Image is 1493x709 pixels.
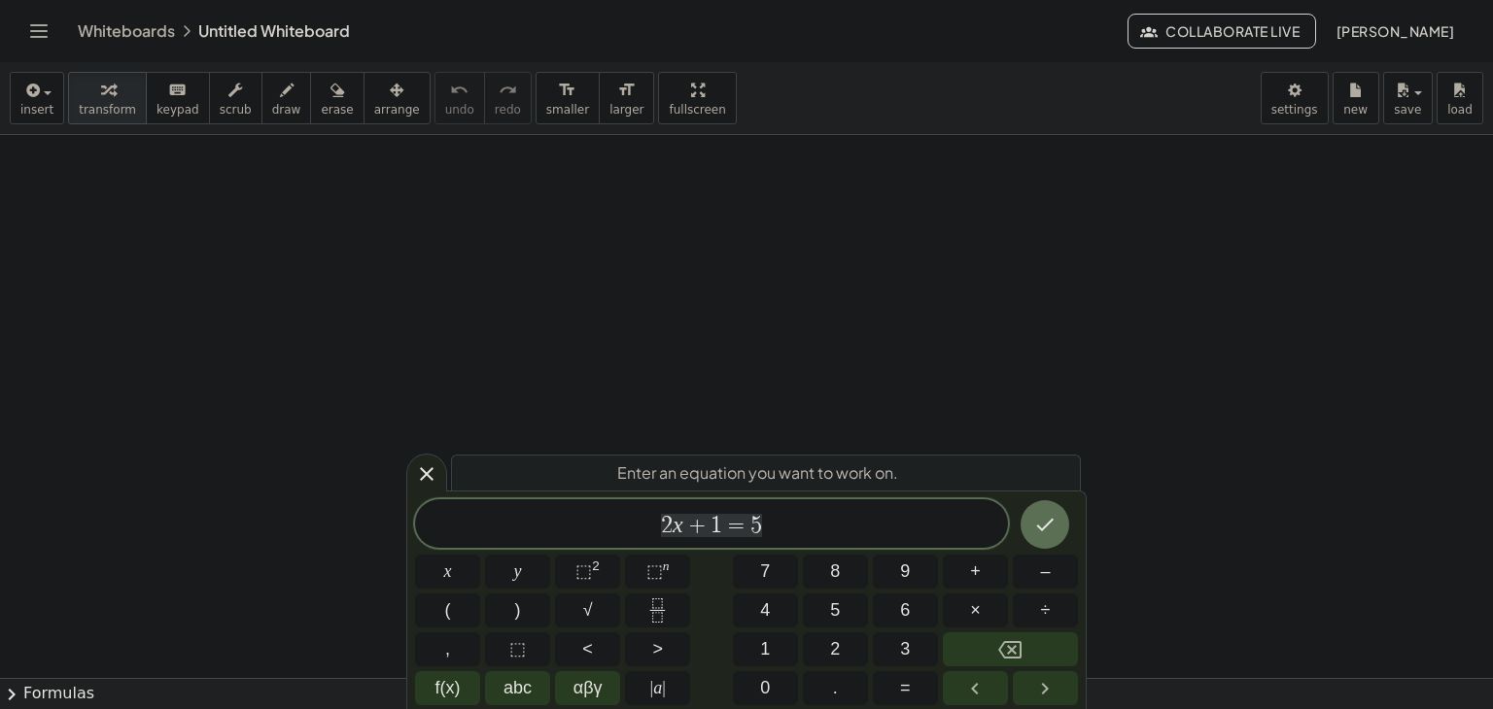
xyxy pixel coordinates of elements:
button: draw [261,72,312,124]
span: 8 [830,558,840,585]
button: Toggle navigation [23,16,54,47]
button: erase [310,72,364,124]
button: save [1383,72,1433,124]
span: fullscreen [669,103,725,117]
button: fullscreen [658,72,736,124]
span: αβγ [573,675,603,701]
span: redo [495,103,521,117]
i: format_size [558,79,576,102]
span: 5 [750,514,762,537]
span: insert [20,103,53,117]
span: draw [272,103,301,117]
span: Collaborate Live [1144,22,1300,40]
span: erase [321,103,353,117]
button: Minus [1013,555,1078,589]
span: = [722,514,750,537]
span: arrange [374,103,420,117]
var: x [673,512,683,537]
button: Done [1021,500,1069,549]
span: 4 [760,597,770,624]
span: 6 [900,597,910,624]
i: undo [450,79,469,102]
span: 0 [760,675,770,701]
button: 7 [733,555,798,589]
button: Square root [555,593,620,627]
button: Fraction [625,593,690,627]
span: 2 [830,636,840,662]
button: Divide [1013,593,1078,627]
button: Alphabet [485,671,550,705]
span: > [652,636,663,662]
span: 9 [900,558,910,585]
button: Equals [873,671,938,705]
button: Backspace [943,632,1078,666]
span: keypad [156,103,199,117]
span: abc [503,675,532,701]
button: scrub [209,72,262,124]
button: 3 [873,632,938,666]
button: . [803,671,868,705]
button: x [415,555,480,589]
span: + [970,558,981,585]
button: arrange [364,72,431,124]
span: 3 [900,636,910,662]
button: format_sizelarger [599,72,654,124]
button: 4 [733,593,798,627]
span: x [444,558,452,585]
button: undoundo [434,72,485,124]
span: y [514,558,522,585]
button: Squared [555,555,620,589]
span: Enter an equation you want to work on. [617,461,898,485]
span: scrub [220,103,252,117]
button: ) [485,593,550,627]
button: keyboardkeypad [146,72,210,124]
span: f(x) [435,675,461,701]
button: redoredo [484,72,532,124]
button: 6 [873,593,938,627]
button: load [1437,72,1483,124]
span: ( [445,597,451,624]
button: transform [68,72,147,124]
button: 9 [873,555,938,589]
span: | [662,678,666,697]
button: 8 [803,555,868,589]
span: 2 [661,514,673,537]
span: ÷ [1041,597,1051,624]
button: Functions [415,671,480,705]
span: ⬚ [575,561,592,581]
i: redo [499,79,517,102]
i: format_size [617,79,636,102]
span: new [1343,103,1368,117]
button: Collaborate Live [1128,14,1316,49]
span: settings [1271,103,1318,117]
button: 1 [733,632,798,666]
button: Times [943,593,1008,627]
span: smaller [546,103,589,117]
span: √ [583,597,593,624]
span: larger [609,103,643,117]
button: 2 [803,632,868,666]
span: 7 [760,558,770,585]
span: transform [79,103,136,117]
button: format_sizesmaller [536,72,600,124]
span: < [582,636,593,662]
button: settings [1261,72,1329,124]
button: Greek alphabet [555,671,620,705]
a: Whiteboards [78,21,175,41]
span: undo [445,103,474,117]
button: Right arrow [1013,671,1078,705]
span: a [650,675,666,701]
sup: 2 [592,558,600,573]
span: + [683,514,712,537]
button: , [415,632,480,666]
span: 1 [711,514,722,537]
button: Placeholder [485,632,550,666]
button: Left arrow [943,671,1008,705]
button: y [485,555,550,589]
span: , [445,636,450,662]
span: – [1040,558,1050,585]
button: new [1333,72,1379,124]
button: 0 [733,671,798,705]
button: Less than [555,632,620,666]
span: load [1447,103,1473,117]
